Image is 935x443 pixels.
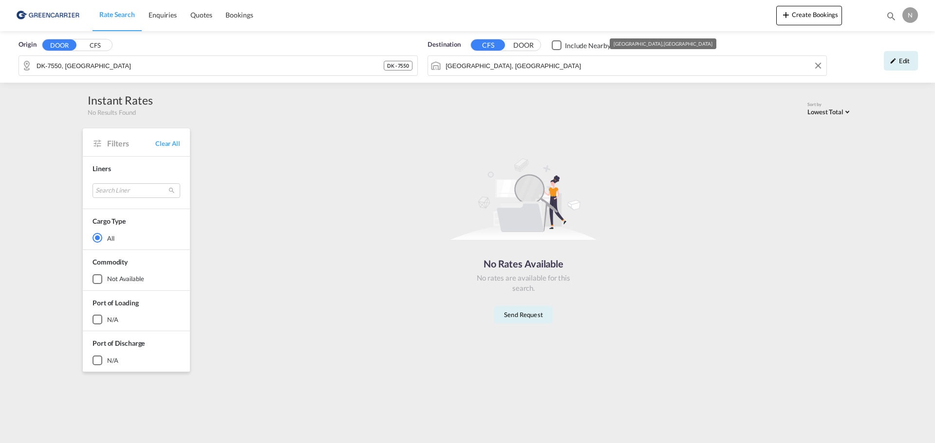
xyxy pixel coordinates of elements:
[428,56,826,75] md-input-container: Tripoli, LYTIP
[88,92,153,108] div: Instant Rates
[149,11,177,19] span: Enquiries
[780,9,792,20] md-icon: icon-plus 400-fg
[93,315,180,324] md-checkbox: N/A
[93,339,145,347] span: Port of Discharge
[93,258,128,266] span: Commodity
[88,108,135,117] span: No Results Found
[37,58,384,73] input: Search by Door
[93,216,126,226] div: Cargo Type
[107,274,144,283] div: not available
[807,108,843,116] span: Lowest Total
[807,102,852,108] div: Sort by
[93,355,180,365] md-checkbox: N/A
[446,58,822,73] input: Search by Port
[78,40,112,51] button: CFS
[428,40,461,50] span: Destination
[890,57,897,64] md-icon: icon-pencil
[19,40,36,50] span: Origin
[565,41,611,51] div: Include Nearby
[475,257,572,270] div: No Rates Available
[225,11,253,19] span: Bookings
[93,233,180,243] md-radio-button: All
[387,62,409,69] span: DK - 7550
[807,106,852,117] md-select: Select: Lowest Total
[506,40,541,51] button: DOOR
[811,58,825,73] button: Clear Input
[99,10,135,18] span: Rate Search
[42,39,76,51] button: DOOR
[884,51,918,71] div: icon-pencilEdit
[471,39,505,51] button: CFS
[475,273,572,293] div: No rates are available for this search.
[155,139,180,148] span: Clear All
[902,7,918,23] div: N
[886,11,897,21] md-icon: icon-magnify
[494,306,553,323] button: Send Request
[93,164,111,173] span: Liners
[93,299,139,307] span: Port of Loading
[886,11,897,25] div: icon-magnify
[107,356,118,365] div: N/A
[190,11,212,19] span: Quotes
[19,56,417,75] md-input-container: DK-7550, Vildbjerg
[15,4,80,26] img: b0b18ec08afe11efb1d4932555f5f09d.png
[776,6,842,25] button: icon-plus 400-fgCreate Bookings
[614,38,712,49] div: [GEOGRAPHIC_DATA], [GEOGRAPHIC_DATA]
[552,40,611,50] md-checkbox: Checkbox No Ink
[107,315,118,324] div: N/A
[450,158,597,240] img: norateimg.svg
[107,138,155,149] span: Filters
